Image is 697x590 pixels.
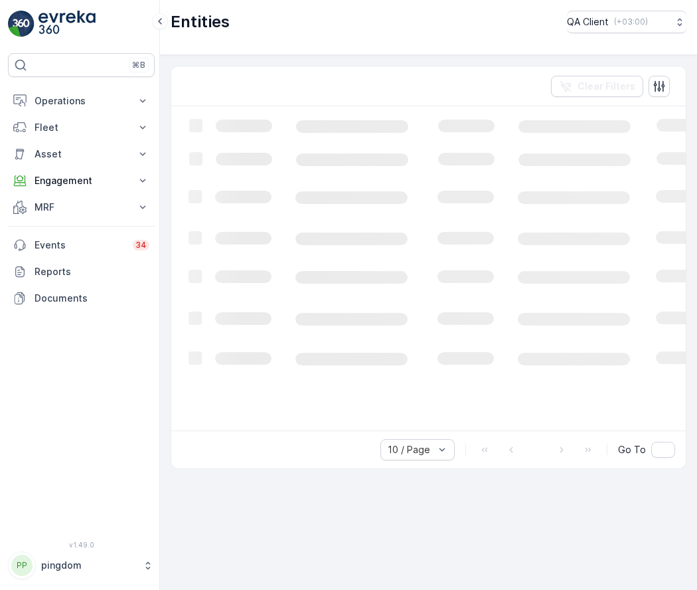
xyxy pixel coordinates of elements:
img: logo [8,11,35,37]
button: Clear Filters [551,76,643,97]
p: 34 [135,240,147,250]
p: Entities [171,11,230,33]
p: Asset [35,147,128,161]
button: Fleet [8,114,155,141]
p: ⌘B [132,60,145,70]
a: Reports [8,258,155,285]
a: Events34 [8,232,155,258]
p: Fleet [35,121,128,134]
p: Events [35,239,125,252]
p: MRF [35,201,128,214]
button: Asset [8,141,155,167]
img: logo_light-DOdMpM7g.png [39,11,96,37]
button: MRF [8,194,155,221]
p: QA Client [567,15,609,29]
div: PP [11,555,33,576]
button: PPpingdom [8,551,155,579]
p: Reports [35,265,149,278]
p: ( +03:00 ) [614,17,648,27]
span: v 1.49.0 [8,541,155,549]
span: Go To [618,443,646,456]
p: pingdom [41,559,136,572]
p: Clear Filters [578,80,635,93]
button: QA Client(+03:00) [567,11,686,33]
button: Operations [8,88,155,114]
a: Documents [8,285,155,312]
p: Operations [35,94,128,108]
p: Documents [35,292,149,305]
p: Engagement [35,174,128,187]
button: Engagement [8,167,155,194]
